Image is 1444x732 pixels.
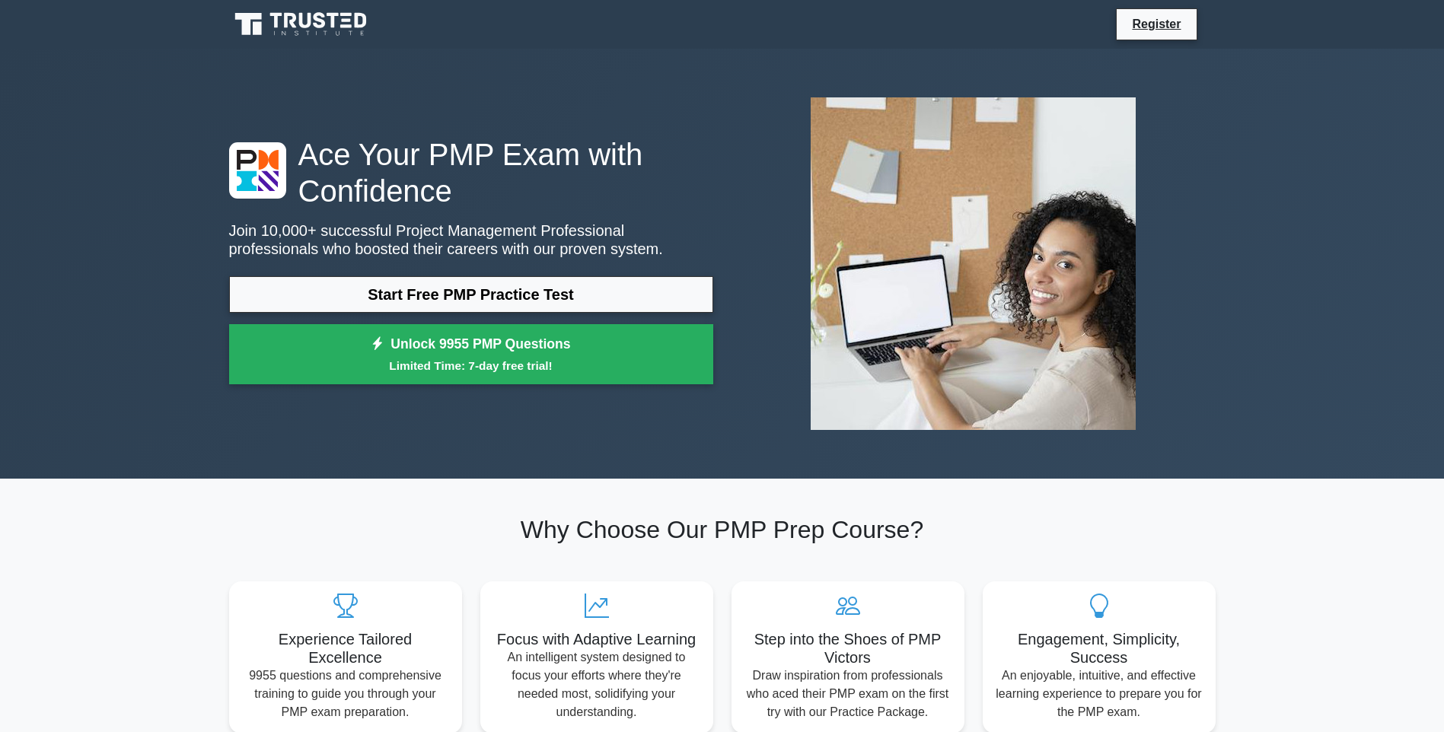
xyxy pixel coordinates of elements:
[229,276,713,313] a: Start Free PMP Practice Test
[995,630,1203,667] h5: Engagement, Simplicity, Success
[229,515,1216,544] h2: Why Choose Our PMP Prep Course?
[744,630,952,667] h5: Step into the Shoes of PMP Victors
[241,630,450,667] h5: Experience Tailored Excellence
[241,667,450,721] p: 9955 questions and comprehensive training to guide you through your PMP exam preparation.
[744,667,952,721] p: Draw inspiration from professionals who aced their PMP exam on the first try with our Practice Pa...
[229,324,713,385] a: Unlock 9955 PMP QuestionsLimited Time: 7-day free trial!
[229,221,713,258] p: Join 10,000+ successful Project Management Professional professionals who boosted their careers w...
[995,667,1203,721] p: An enjoyable, intuitive, and effective learning experience to prepare you for the PMP exam.
[229,136,713,209] h1: Ace Your PMP Exam with Confidence
[1123,14,1190,33] a: Register
[492,630,701,648] h5: Focus with Adaptive Learning
[492,648,701,721] p: An intelligent system designed to focus your efforts where they're needed most, solidifying your ...
[248,357,694,374] small: Limited Time: 7-day free trial!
